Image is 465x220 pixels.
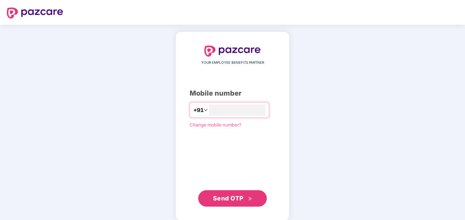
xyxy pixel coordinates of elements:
[7,8,63,19] img: logo
[198,190,267,207] button: Send OTPdouble-right
[190,122,241,127] a: Change mobile number?
[201,60,264,65] span: YOUR EMPLOYEE BENEFITS PARTNER
[248,197,252,201] span: double-right
[213,195,243,202] span: Send OTP
[190,88,275,99] div: Mobile number
[193,106,204,114] span: +91
[204,108,208,112] span: down
[204,46,261,57] img: logo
